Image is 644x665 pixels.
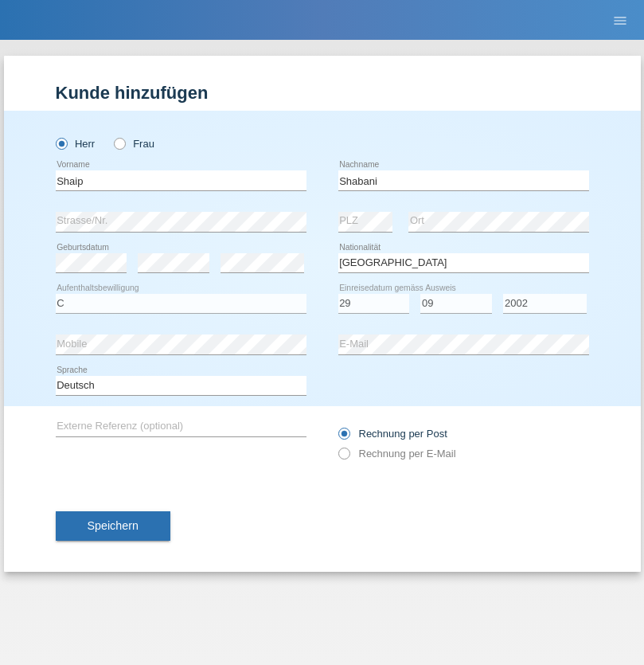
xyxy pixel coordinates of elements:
h1: Kunde hinzufügen [56,83,589,103]
input: Rechnung per Post [338,428,349,448]
input: Frau [114,138,124,148]
label: Herr [56,138,96,150]
label: Rechnung per Post [338,428,447,440]
input: Rechnung per E-Mail [338,448,349,467]
label: Frau [114,138,154,150]
i: menu [612,13,628,29]
span: Speichern [88,519,139,532]
button: Speichern [56,511,170,542]
input: Herr [56,138,66,148]
a: menu [604,15,636,25]
label: Rechnung per E-Mail [338,448,456,460]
